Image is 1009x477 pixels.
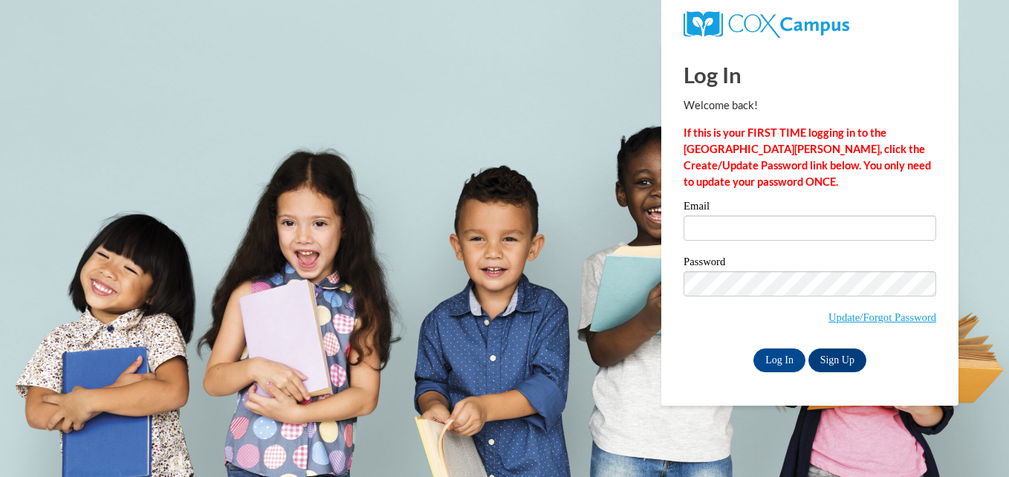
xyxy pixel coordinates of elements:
[684,201,936,215] label: Email
[684,17,849,30] a: COX Campus
[828,311,936,323] a: Update/Forgot Password
[753,348,805,372] input: Log In
[684,97,936,114] p: Welcome back!
[684,256,936,271] label: Password
[808,348,866,372] a: Sign Up
[684,11,849,38] img: COX Campus
[684,59,936,90] h1: Log In
[684,126,931,188] strong: If this is your FIRST TIME logging in to the [GEOGRAPHIC_DATA][PERSON_NAME], click the Create/Upd...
